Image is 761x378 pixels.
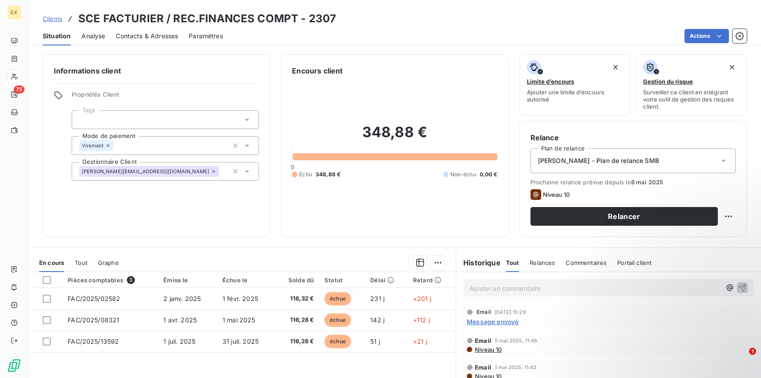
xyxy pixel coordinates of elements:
span: FAC/2025/08321 [68,316,119,324]
span: [PERSON_NAME] - Plan de relance SMB [538,156,659,165]
span: FAC/2025/02582 [68,295,120,302]
span: Commentaires [566,259,607,266]
span: Message envoyé [467,317,518,326]
span: 1 juil. 2025 [163,337,195,345]
span: Email [477,309,491,315]
span: Analyse [81,32,105,41]
span: Niveau 10 [474,346,502,353]
span: Portail client [617,259,652,266]
span: Email [475,364,491,371]
span: Propriétés Client [72,91,259,103]
span: 0,00 € [480,171,498,179]
span: 142 j [370,316,385,324]
span: Non-échu [450,171,476,179]
h6: Informations client [54,65,259,76]
span: Tout [75,259,87,266]
button: Relancer [530,207,718,226]
span: Ajouter une limite d’encours autorisé [527,89,623,103]
span: Limite d’encours [527,78,574,85]
button: Gestion du risqueSurveiller ce client en intégrant votre outil de gestion des risques client. [636,54,747,116]
div: Solde dû [280,276,314,284]
span: 348,88 € [316,171,340,179]
span: Contacts & Adresses [116,32,178,41]
span: Gestion du risque [643,78,693,85]
span: Paramètres [189,32,223,41]
h3: SCE FACTURIER / REC.FINANCES COMPT - 2307 [78,11,336,27]
span: 3 [127,276,135,284]
span: 1 févr. 2025 [223,295,258,302]
div: Pièces comptables [68,276,153,284]
div: Émise le [163,276,212,284]
span: Virement [82,143,104,148]
div: Échue le [223,276,269,284]
h2: 348,88 € [292,123,497,150]
span: Échu [299,171,312,179]
div: Statut [324,276,360,284]
span: 2 janv. 2025 [163,295,201,302]
span: Relances [530,259,555,266]
input: Ajouter une valeur [219,167,226,175]
span: 8 mai 2025 [631,179,664,186]
span: 1 mai 2025 [223,316,255,324]
span: Tout [506,259,519,266]
span: +112 j [413,316,430,324]
span: 231 j [370,295,385,302]
span: Niveau 10 [543,191,570,198]
span: 116,32 € [280,294,314,303]
span: 116,28 € [280,337,314,346]
span: +201 j [413,295,431,302]
h6: Encours client [292,65,343,76]
span: 1 mai 2025, 11:43 [495,365,537,370]
span: [PERSON_NAME][EMAIL_ADDRESS][DOMAIN_NAME] [82,169,209,174]
span: 116,28 € [280,316,314,325]
span: 5 mai 2025, 11:46 [495,338,538,343]
span: 1 [749,348,756,355]
span: 1 avr. 2025 [163,316,197,324]
span: 51 j [370,337,380,345]
span: Email [475,337,491,344]
button: Actions [684,29,729,43]
h6: Relance [530,132,736,143]
iframe: Intercom notifications message [583,292,761,354]
img: Logo LeanPay [7,358,21,373]
span: échue [324,292,351,305]
span: En cours [39,259,64,266]
span: Graphe [98,259,119,266]
iframe: Intercom live chat [731,348,752,369]
span: +21 j [413,337,427,345]
input: Ajouter une valeur [113,142,121,150]
a: 75 [7,87,21,102]
button: Limite d’encoursAjouter une limite d’encours autorisé [519,54,631,116]
span: échue [324,313,351,327]
span: 31 juil. 2025 [223,337,259,345]
div: Retard [413,276,450,284]
h6: Historique [456,257,501,268]
span: Clients [43,15,62,22]
span: Situation [43,32,71,41]
span: Prochaine relance prévue depuis le [530,179,736,186]
span: Surveiller ce client en intégrant votre outil de gestion des risques client. [643,89,739,110]
span: 75 [14,85,24,93]
a: Clients [43,14,62,23]
div: Délai [370,276,402,284]
div: EX [7,5,21,20]
span: échue [324,335,351,348]
span: 0 [291,163,294,171]
input: Ajouter une valeur [79,116,86,124]
span: [DATE] 15:29 [494,309,526,315]
span: FAC/2025/13592 [68,337,119,345]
